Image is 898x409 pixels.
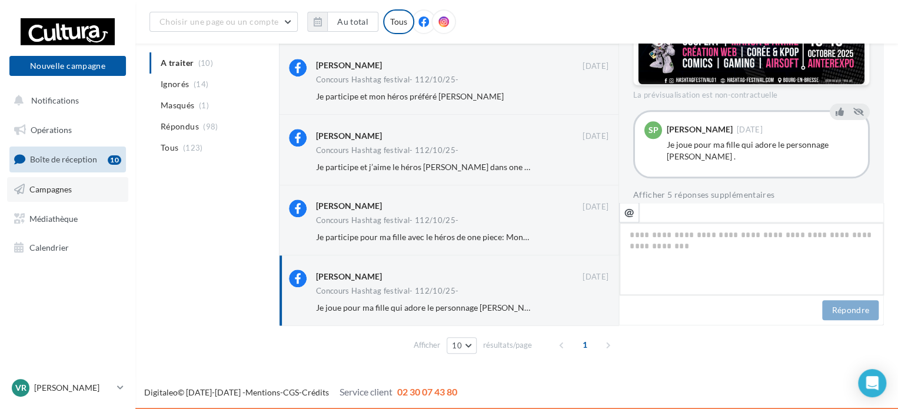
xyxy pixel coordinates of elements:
button: Répondre [822,300,879,320]
button: 10 [447,337,477,354]
span: Opérations [31,125,72,135]
span: Je participe pour ma fille avec le héros de one piece: Monkey D. Luffy 🍀 [316,232,578,242]
div: Je joue pour ma fille qui adore le personnage [PERSON_NAME] . [667,139,859,162]
span: Calendrier [29,242,69,252]
div: Open Intercom Messenger [858,369,886,397]
span: Je participe et mon héros préféré [PERSON_NAME] [316,91,504,101]
span: (123) [183,143,203,152]
a: Vr [PERSON_NAME] [9,377,126,399]
div: Concours Hashtag festival- 112/10/25- [316,76,458,84]
a: Campagnes [7,177,128,202]
div: [PERSON_NAME] [316,130,382,142]
span: Masqués [161,99,194,111]
button: Au total [327,12,378,32]
p: [PERSON_NAME] [34,382,112,394]
a: Crédits [302,387,329,397]
span: Tous [161,142,178,154]
div: Concours Hashtag festival- 112/10/25- [316,217,458,224]
span: [DATE] [583,61,608,72]
a: Digitaleo [144,387,178,397]
span: [DATE] [583,272,608,282]
span: [DATE] [583,131,608,142]
div: La prévisualisation est non-contractuelle [633,85,870,101]
div: Concours Hashtag festival- 112/10/25- [316,147,458,154]
span: Choisir une page ou un compte [159,16,278,26]
span: SP [648,124,658,136]
i: @ [624,207,634,217]
a: Calendrier [7,235,128,260]
span: Répondus [161,121,199,132]
a: CGS [283,387,299,397]
div: [PERSON_NAME] [667,125,733,134]
span: Campagnes [29,184,72,194]
div: Tous [383,9,414,34]
span: 02 30 07 43 80 [397,386,457,397]
span: (98) [203,122,218,131]
span: Je joue pour ma fille qui adore le personnage [PERSON_NAME] . [316,302,548,312]
span: résultats/page [483,340,532,351]
div: Concours Hashtag festival- 112/10/25- [316,287,458,295]
div: [PERSON_NAME] [316,200,382,212]
a: Opérations [7,118,128,142]
a: Boîte de réception10 [7,147,128,172]
button: Au total [307,12,378,32]
button: Nouvelle campagne [9,56,126,76]
button: @ [619,202,639,222]
span: [DATE] [737,126,763,134]
span: 1 [576,335,594,354]
a: Mentions [245,387,280,397]
span: © [DATE]-[DATE] - - - [144,387,457,397]
span: [DATE] [583,202,608,212]
span: Je participe et j’aime le héros [PERSON_NAME] dans one piece [316,162,544,172]
div: 10 [108,155,121,165]
span: Boîte de réception [30,154,97,164]
span: Notifications [31,95,79,105]
span: Service client [340,386,393,397]
span: Médiathèque [29,213,78,223]
span: Ignorés [161,78,189,90]
div: [PERSON_NAME] [316,59,382,71]
button: Afficher 5 réponses supplémentaires [633,188,774,202]
span: Afficher [414,340,440,351]
button: Choisir une page ou un compte [149,12,298,32]
button: Notifications [7,88,124,113]
span: (14) [194,79,208,89]
a: Médiathèque [7,207,128,231]
span: Vr [15,382,26,394]
span: 10 [452,341,462,350]
span: (1) [199,101,209,110]
div: [PERSON_NAME] [316,271,382,282]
